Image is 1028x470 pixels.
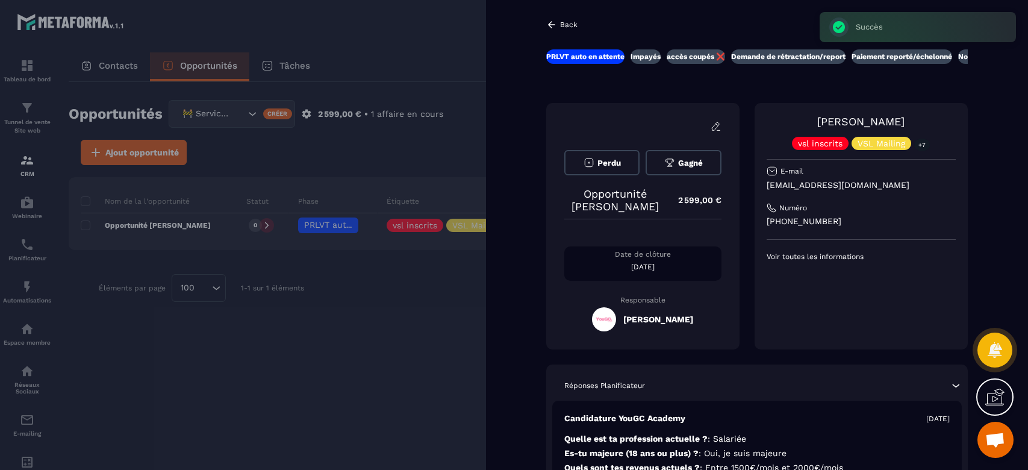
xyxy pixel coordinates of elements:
p: 2 599,00 € [666,189,721,212]
p: Réponses Planificateur [564,381,645,390]
p: Demande de rétractation/report [731,52,846,61]
a: [PERSON_NAME] [817,115,905,128]
p: Quelle est ta profession actuelle ? [564,433,950,445]
p: +7 [914,139,930,151]
p: vsl inscrits [798,139,843,148]
p: Paiement reporté/échelonné [852,52,952,61]
button: Gagné [646,150,721,175]
p: Numéro [779,203,807,213]
p: PRLVT auto en attente [546,52,625,61]
span: Gagné [678,158,703,168]
span: : Salariée [708,434,746,443]
h5: [PERSON_NAME] [623,315,693,324]
p: Back [560,20,578,29]
p: [EMAIL_ADDRESS][DOMAIN_NAME] [767,180,956,191]
p: [DATE] [564,262,721,272]
p: Opportunité [PERSON_NAME] [564,187,666,213]
p: Responsable [564,296,721,304]
p: Voir toutes les informations [767,252,956,262]
span: Perdu [597,158,621,168]
p: Candidature YouGC Academy [564,413,685,424]
p: [PHONE_NUMBER] [767,216,956,227]
p: Es-tu majeure (18 ans ou plus) ? [564,448,950,459]
p: Nouveaux [958,52,993,61]
div: Ouvrir le chat [977,422,1014,458]
p: VSL Mailing [858,139,905,148]
p: accès coupés ❌ [667,52,725,61]
p: Impayés [631,52,661,61]
p: [DATE] [926,414,950,424]
p: E-mail [780,166,803,176]
span: : Oui, je suis majeure [699,448,787,458]
p: Date de clôture [564,249,721,259]
button: Perdu [564,150,640,175]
